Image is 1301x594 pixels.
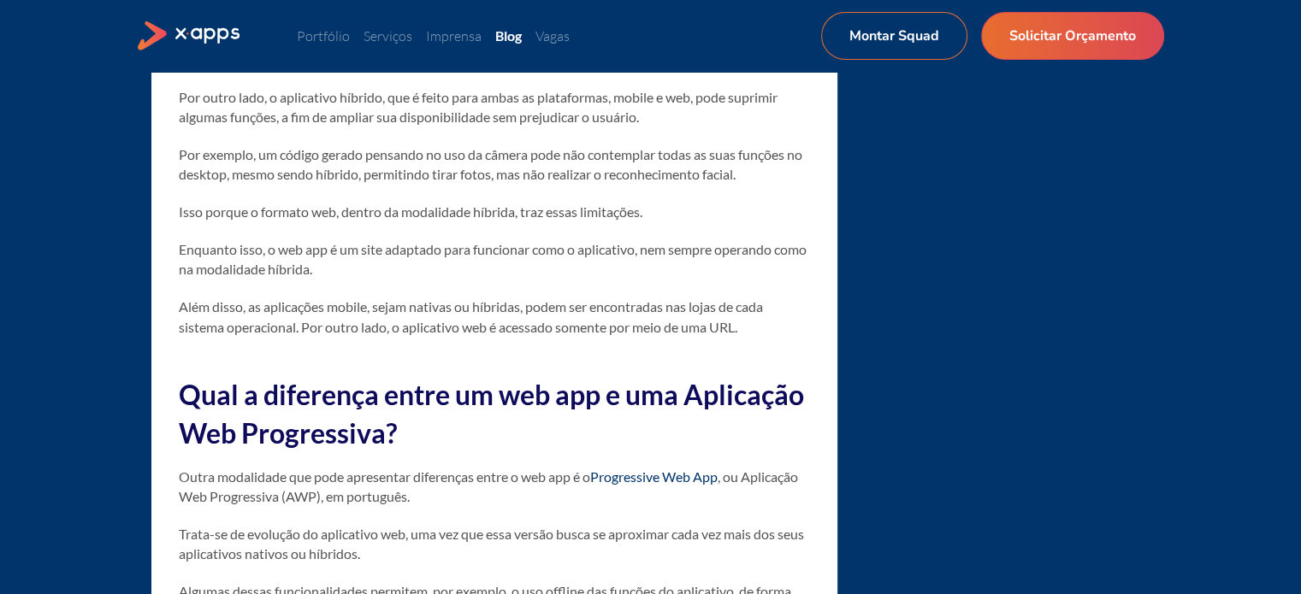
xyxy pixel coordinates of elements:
p: Isso porque o formato web, dentro da modalidade híbrida, traz essas limitações. [179,202,810,221]
a: Serviços [364,27,412,44]
a: Imprensa [426,27,482,44]
a: Solicitar Orçamento [981,12,1164,60]
a: Progressive Web App [590,468,718,485]
a: Vagas [535,27,570,44]
a: Montar Squad [821,12,967,60]
p: Enquanto isso, o web app é um site adaptado para funcionar como o aplicativo, nem sempre operando... [179,239,810,279]
p: Trata-se de evolução do aplicativo web, uma vez que essa versão busca se aproximar cada vez mais ... [179,524,810,563]
a: Portfólio [297,27,350,44]
p: Por exemplo, um código gerado pensando no uso da câmera pode não contemplar todas as suas funções... [179,144,810,184]
p: Por outro lado, o aplicativo híbrido, que é feito para ambas as plataformas, mobile e web, pode s... [179,87,810,126]
h2: Qual a diferença entre um web app e uma Aplicação Web Progressiva? [179,375,810,453]
p: Além disso, as aplicações mobile, sejam nativas ou híbridas, podem ser encontradas nas lojas de c... [179,297,810,336]
a: Blog [495,27,522,44]
p: Outra modalidade que pode apresentar diferenças entre o web app é o , ou Aplicação Web Progressiv... [179,467,810,506]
